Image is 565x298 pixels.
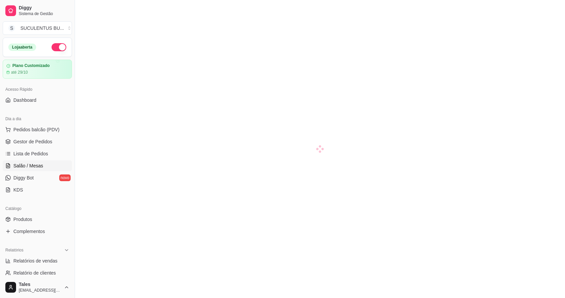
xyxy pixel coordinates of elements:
span: Lista de Pedidos [13,150,48,157]
a: Dashboard [3,95,72,105]
span: Relatório de clientes [13,270,56,276]
a: DiggySistema de Gestão [3,3,72,19]
a: KDS [3,184,72,195]
span: Diggy Bot [13,174,34,181]
span: S [8,25,15,31]
article: até 29/10 [11,70,28,75]
a: Produtos [3,214,72,225]
button: Tales[EMAIL_ADDRESS][DOMAIN_NAME] [3,279,72,295]
span: Complementos [13,228,45,235]
span: Diggy [19,5,69,11]
div: SUCULENTUS BU ... [20,25,64,31]
button: Pedidos balcão (PDV) [3,124,72,135]
span: Salão / Mesas [13,162,43,169]
span: Gestor de Pedidos [13,138,52,145]
div: Acesso Rápido [3,84,72,95]
span: Tales [19,282,61,288]
a: Salão / Mesas [3,160,72,171]
span: KDS [13,187,23,193]
a: Plano Customizadoaté 29/10 [3,60,72,79]
span: Relatórios [5,247,23,253]
span: [EMAIL_ADDRESS][DOMAIN_NAME] [19,288,61,293]
a: Relatórios de vendas [3,255,72,266]
a: Gestor de Pedidos [3,136,72,147]
a: Complementos [3,226,72,237]
span: Dashboard [13,97,36,103]
button: Select a team [3,21,72,35]
span: Pedidos balcão (PDV) [13,126,60,133]
div: Catálogo [3,203,72,214]
span: Produtos [13,216,32,223]
a: Lista de Pedidos [3,148,72,159]
span: Sistema de Gestão [19,11,69,16]
a: Relatório de clientes [3,268,72,278]
span: Relatórios de vendas [13,257,58,264]
button: Alterar Status [52,43,66,51]
div: Dia a dia [3,114,72,124]
div: Loja aberta [8,44,36,51]
article: Plano Customizado [12,63,50,68]
a: Diggy Botnovo [3,172,72,183]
